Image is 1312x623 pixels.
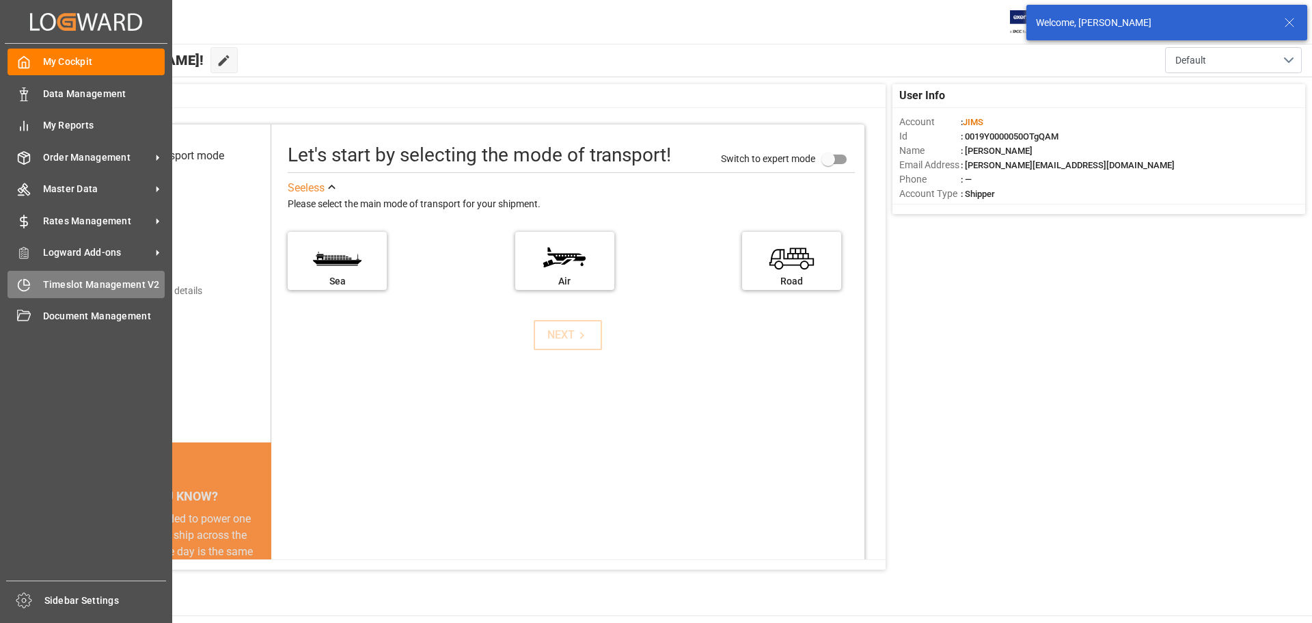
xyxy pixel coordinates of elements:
[899,172,961,187] span: Phone
[961,174,972,185] span: : —
[963,117,983,127] span: JIMS
[43,309,165,323] span: Document Management
[961,189,995,199] span: : Shipper
[43,214,151,228] span: Rates Management
[57,47,204,73] span: Hello [PERSON_NAME]!
[899,158,961,172] span: Email Address
[961,117,983,127] span: :
[43,278,165,292] span: Timeslot Management V2
[8,49,165,75] a: My Cockpit
[899,115,961,129] span: Account
[288,141,671,170] div: Let's start by selecting the mode of transport!
[522,274,607,289] div: Air
[961,131,1058,142] span: : 0019Y0000050OTgQAM
[547,327,589,343] div: NEXT
[43,87,165,101] span: Data Management
[961,160,1175,170] span: : [PERSON_NAME][EMAIL_ADDRESS][DOMAIN_NAME]
[288,180,325,196] div: See less
[899,187,961,201] span: Account Type
[8,271,165,297] a: Timeslot Management V2
[899,129,961,144] span: Id
[1165,47,1302,73] button: open menu
[90,511,255,609] div: The energy needed to power one large container ship across the ocean in a single day is the same ...
[288,196,855,213] div: Please select the main mode of transport for your shipment.
[43,150,151,165] span: Order Management
[74,482,271,511] div: DID YOU KNOW?
[44,594,167,608] span: Sidebar Settings
[43,246,151,260] span: Logward Add-ons
[43,182,151,196] span: Master Data
[899,144,961,158] span: Name
[534,320,602,350] button: NEXT
[43,118,165,133] span: My Reports
[1010,10,1057,34] img: Exertis%20JAM%20-%20Email%20Logo.jpg_1722504956.jpg
[1175,53,1206,68] span: Default
[961,146,1033,156] span: : [PERSON_NAME]
[1036,16,1271,30] div: Welcome, [PERSON_NAME]
[8,80,165,107] a: Data Management
[8,303,165,330] a: Document Management
[43,55,165,69] span: My Cockpit
[721,153,815,163] span: Switch to expert mode
[295,274,380,289] div: Sea
[749,274,834,289] div: Road
[899,88,945,104] span: User Info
